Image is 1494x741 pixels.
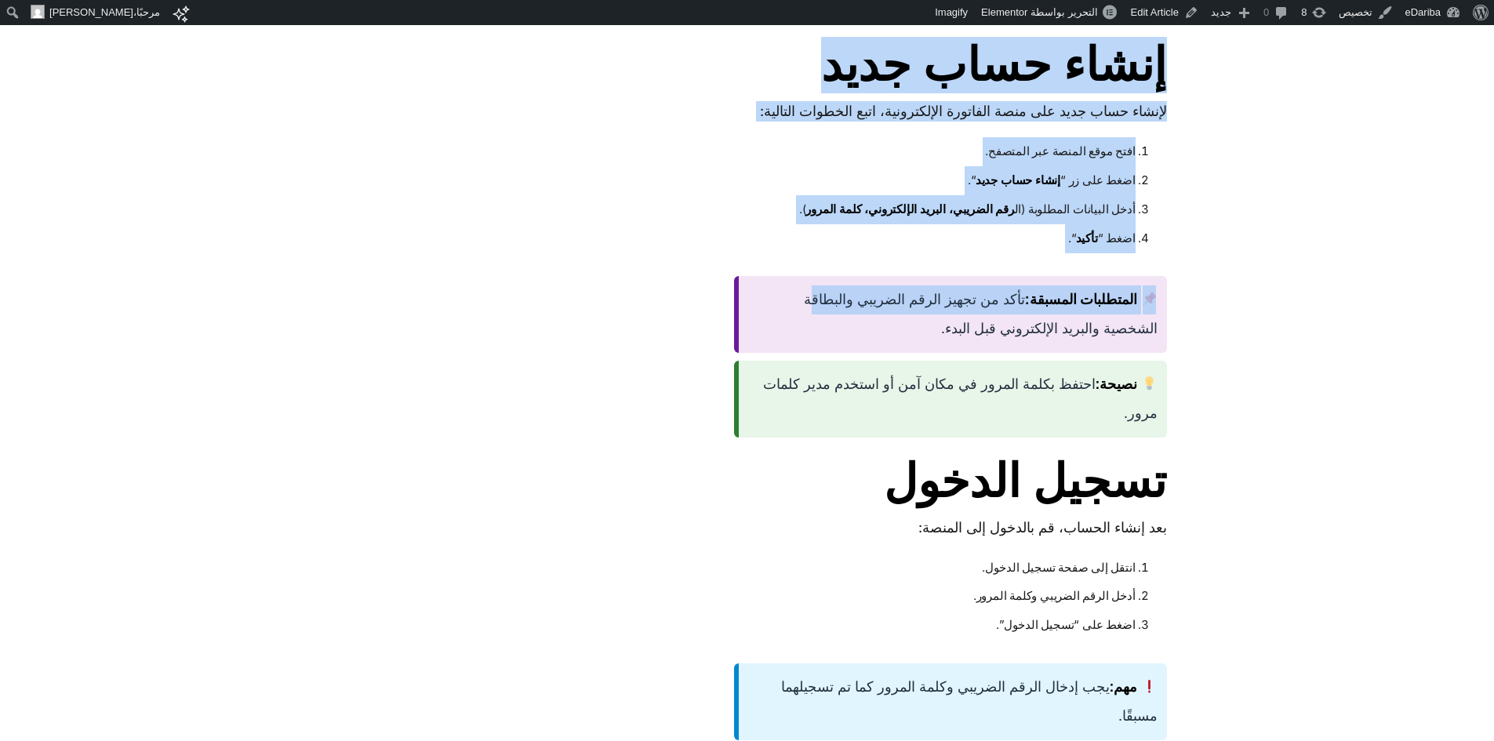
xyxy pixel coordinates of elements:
div: تأكد من تجهيز الرقم الضريبي والبطاقة الشخصية والبريد الإلكتروني قبل البدء. [734,276,1166,353]
strong: نصيحة: [1096,376,1138,392]
img: 📌 [1143,292,1157,307]
img: 💡 [1143,376,1157,390]
p: بعد إنشاء الحساب، قم بالدخول إلى المنصة: [734,518,1166,538]
span: التحرير بواسطة Elementor [981,6,1097,18]
strong: المتطلبات المسبقة: [1025,292,1138,307]
div: يجب إدخال الرقم الضريبي وكلمة المرور كما تم تسجيلهما مسبقًا. [734,663,1166,740]
li: انتقل إلى صفحة تسجيل الدخول. [763,554,1135,583]
li: افتح موقع المنصة عبر المتصفح. [763,137,1135,166]
span: إنشاء حساب جديد [821,37,1167,93]
li: اضغط على “تسجيل الدخول”. [763,611,1135,640]
li: اضغط على زر “ “. [763,166,1135,195]
p: لإنشاء حساب جديد على منصة الفاتورة الإلكترونية، اتبع الخطوات التالية: [734,101,1166,122]
li: أدخل البيانات المطلوبة (ال ). [763,195,1135,224]
li: أدخل الرقم الضريبي وكلمة المرور. [763,582,1135,611]
strong: رقم الضريبي، البريد الإلكتروني، كلمة المرور [805,202,1014,216]
strong: تأكيد [1076,231,1098,245]
strong: مهم: [1110,679,1138,695]
div: احتفظ بكلمة المرور في مكان آمن أو استخدم مدير كلمات مرور. [734,361,1166,438]
strong: إنشاء حساب جديد [976,173,1060,187]
img: ❗ [1143,679,1157,693]
span: تسجيل الدخول [884,453,1166,510]
li: اضغط “ “. [763,224,1135,253]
